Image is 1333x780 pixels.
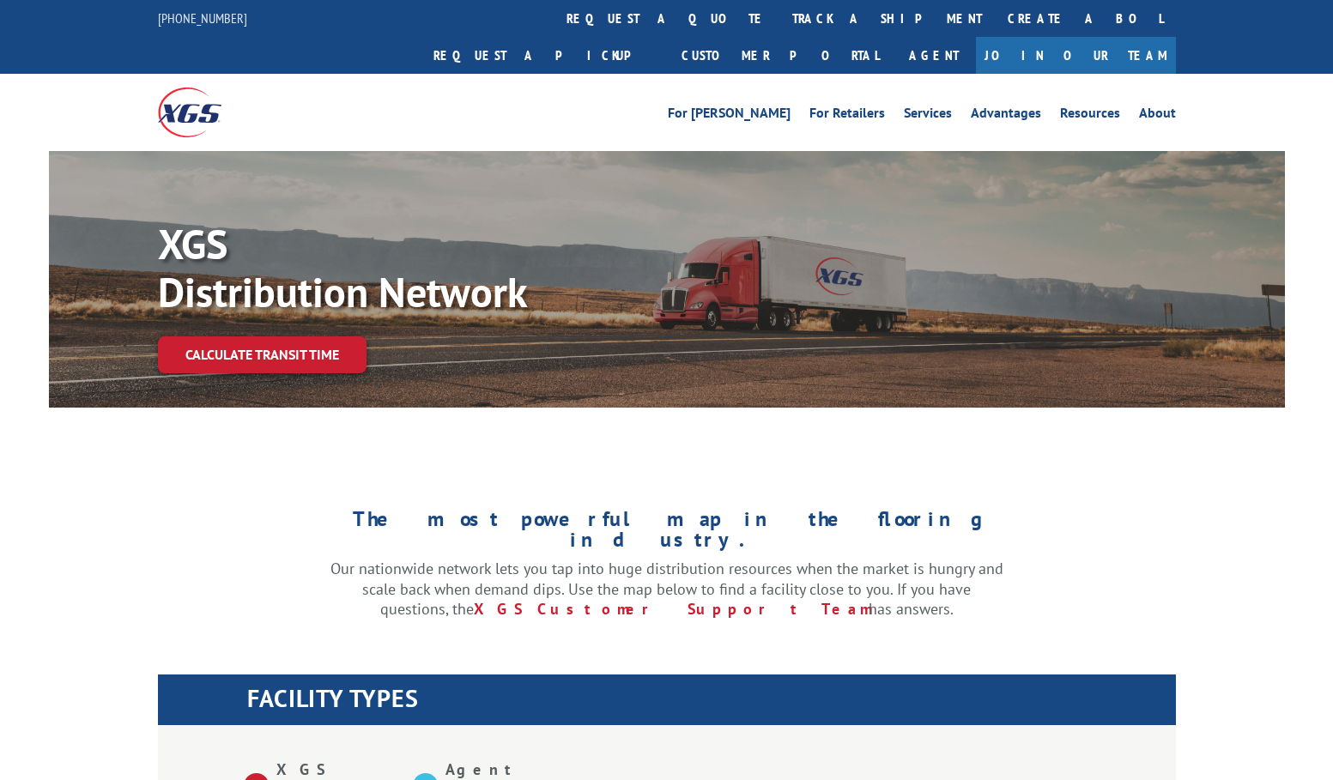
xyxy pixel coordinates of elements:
[330,559,1003,620] p: Our nationwide network lets you tap into huge distribution resources when the market is hungry an...
[421,37,669,74] a: Request a pickup
[669,37,892,74] a: Customer Portal
[247,686,1176,719] h1: FACILITY TYPES
[971,106,1041,125] a: Advantages
[158,220,673,316] p: XGS Distribution Network
[474,599,869,619] a: XGS Customer Support Team
[330,509,1003,559] h1: The most powerful map in the flooring industry.
[809,106,885,125] a: For Retailers
[158,336,367,373] a: Calculate transit time
[668,106,791,125] a: For [PERSON_NAME]
[158,9,247,27] a: [PHONE_NUMBER]
[1060,106,1120,125] a: Resources
[904,106,952,125] a: Services
[892,37,976,74] a: Agent
[1139,106,1176,125] a: About
[976,37,1176,74] a: Join Our Team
